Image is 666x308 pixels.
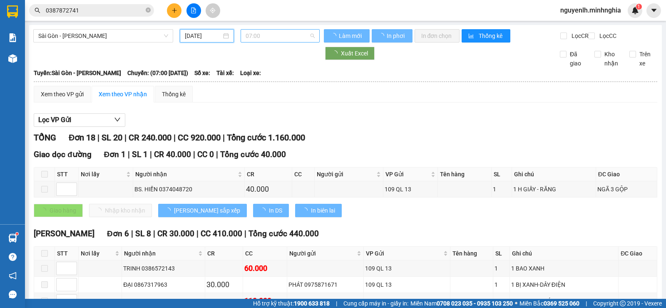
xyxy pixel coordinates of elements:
[515,302,517,305] span: ⚪️
[450,247,493,260] th: Tên hàng
[366,249,442,258] span: VP Gửi
[253,299,330,308] span: Hỗ trợ kỹ thuật:
[201,229,242,238] span: CC 410.000
[292,168,314,181] th: CC
[174,133,176,143] span: |
[124,249,196,258] span: Người nhận
[244,263,286,274] div: 60.000
[193,150,195,159] span: |
[364,277,451,293] td: 109 QL 13
[415,29,460,43] button: In đơn chọn
[511,296,617,305] div: 2 CỤC ĐEN-Q.ÁO
[317,170,375,179] span: Người gửi
[383,181,438,198] td: 109 QL 13
[492,168,512,181] th: SL
[153,229,155,238] span: |
[468,33,475,40] span: bar-chart
[34,229,94,238] span: [PERSON_NAME]
[8,33,17,42] img: solution-icon
[46,6,144,15] input: Tìm tên, số ĐT hoặc mã đơn
[9,272,17,280] span: notification
[132,150,148,159] span: SL 1
[302,208,311,213] span: loading
[554,5,628,15] span: nguyenlh.minhnghia
[7,5,18,18] img: logo-vxr
[9,253,17,261] span: question-circle
[157,229,194,238] span: CR 30.000
[493,247,510,260] th: SL
[165,208,174,213] span: loading
[311,206,335,215] span: In biên lai
[650,7,658,14] span: caret-down
[196,229,199,238] span: |
[495,296,508,305] div: 2
[210,8,216,13] span: aim
[194,68,210,78] span: Số xe:
[636,4,642,10] sup: 1
[385,185,436,194] div: 109 QL 13
[246,30,314,42] span: 07:00
[294,300,330,307] strong: 1900 633 818
[295,204,342,217] button: In biên lai
[104,150,126,159] span: Đơn 1
[129,133,171,143] span: CR 240.000
[55,168,79,181] th: STT
[513,185,594,194] div: 1 H GIẤY - RĂNG
[146,7,151,15] span: close-circle
[16,233,18,235] sup: 1
[495,264,508,273] div: 1
[197,150,214,159] span: CC 0
[9,290,17,298] span: message
[620,300,626,306] span: copyright
[220,150,286,159] span: Tổng cước 40.000
[336,299,337,308] span: |
[343,299,408,308] span: Cung cấp máy in - giấy in:
[646,3,661,18] button: caret-down
[185,31,222,40] input: 15/08/2025
[158,204,247,217] button: [PERSON_NAME] sắp xếp
[150,150,152,159] span: |
[243,247,287,260] th: CC
[223,133,225,143] span: |
[495,280,508,289] div: 1
[365,296,449,305] div: 109 QL 13
[372,29,413,43] button: In phơi
[191,8,196,13] span: file-add
[34,204,83,217] button: Giao hàng
[135,229,151,238] span: SL 8
[8,234,17,243] img: warehouse-icon
[586,299,587,308] span: |
[216,68,234,78] span: Tài xế:
[227,133,305,143] span: Tổng cước 1.160.000
[102,133,122,143] span: SL 20
[205,247,243,260] th: CR
[332,50,341,56] span: loading
[206,279,241,290] div: 30.000
[245,168,292,181] th: CR
[385,170,429,179] span: VP Gửi
[601,50,623,68] span: Kho nhận
[171,8,177,13] span: plus
[131,229,133,238] span: |
[174,206,240,215] span: [PERSON_NAME] sắp xếp
[479,31,504,40] span: Thống kê
[493,185,511,194] div: 1
[410,299,513,308] span: Miền Nam
[339,31,363,40] span: Làm mới
[162,90,186,99] div: Thống kê
[269,206,282,215] span: In DS
[97,133,99,143] span: |
[127,68,188,78] span: Chuyến: (07:00 [DATE])
[244,229,246,238] span: |
[619,247,657,260] th: ĐC Giao
[636,50,658,68] span: Trên xe
[519,299,579,308] span: Miền Bắc
[324,29,370,43] button: Làm mới
[114,116,121,123] span: down
[253,204,289,217] button: In DS
[123,264,204,273] div: TRINH 0386572143
[134,185,244,194] div: BS. HIỀN 0374048720
[34,113,125,127] button: Lọc VP Gửi
[135,170,236,179] span: Người nhận
[240,68,261,78] span: Loại xe:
